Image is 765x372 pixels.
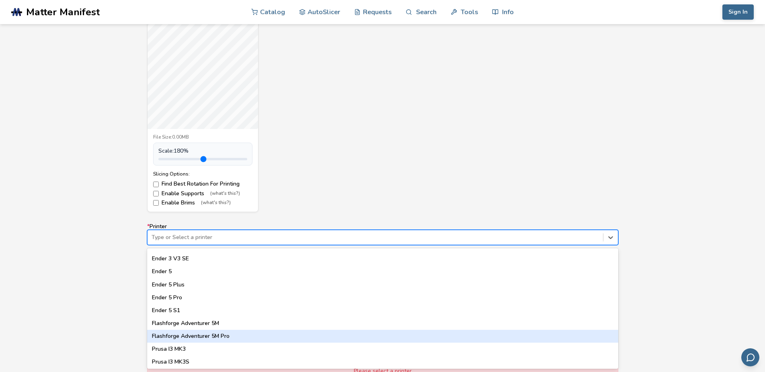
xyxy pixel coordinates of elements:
[153,171,252,177] div: Slicing Options:
[153,182,159,187] input: Find Best Rotation For Printing
[158,148,189,154] span: Scale: 180 %
[153,190,252,197] label: Enable Supports
[147,278,618,291] div: Ender 5 Plus
[741,348,759,366] button: Send feedback via email
[201,200,231,206] span: (what's this?)
[152,234,153,241] input: *PrinterType or Select a printerElegoo Neptune 3Elegoo Neptune 3 MaxElegoo Neptune 3 PlusElegoo N...
[147,252,618,265] div: Ender 3 V3 SE
[153,135,252,140] div: File Size: 0.00MB
[153,181,252,187] label: Find Best Rotation For Printing
[210,191,240,196] span: (what's this?)
[147,317,618,330] div: Flashforge Adventurer 5M
[147,330,618,343] div: Flashforge Adventurer 5M Pro
[147,304,618,317] div: Ender 5 S1
[147,291,618,304] div: Ender 5 Pro
[147,356,618,368] div: Prusa I3 MK3S
[153,200,159,206] input: Enable Brims(what's this?)
[147,223,618,245] label: Printer
[147,265,618,278] div: Ender 5
[153,191,159,196] input: Enable Supports(what's this?)
[26,6,100,18] span: Matter Manifest
[147,343,618,356] div: Prusa I3 MK3
[722,4,754,20] button: Sign In
[153,200,252,206] label: Enable Brims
